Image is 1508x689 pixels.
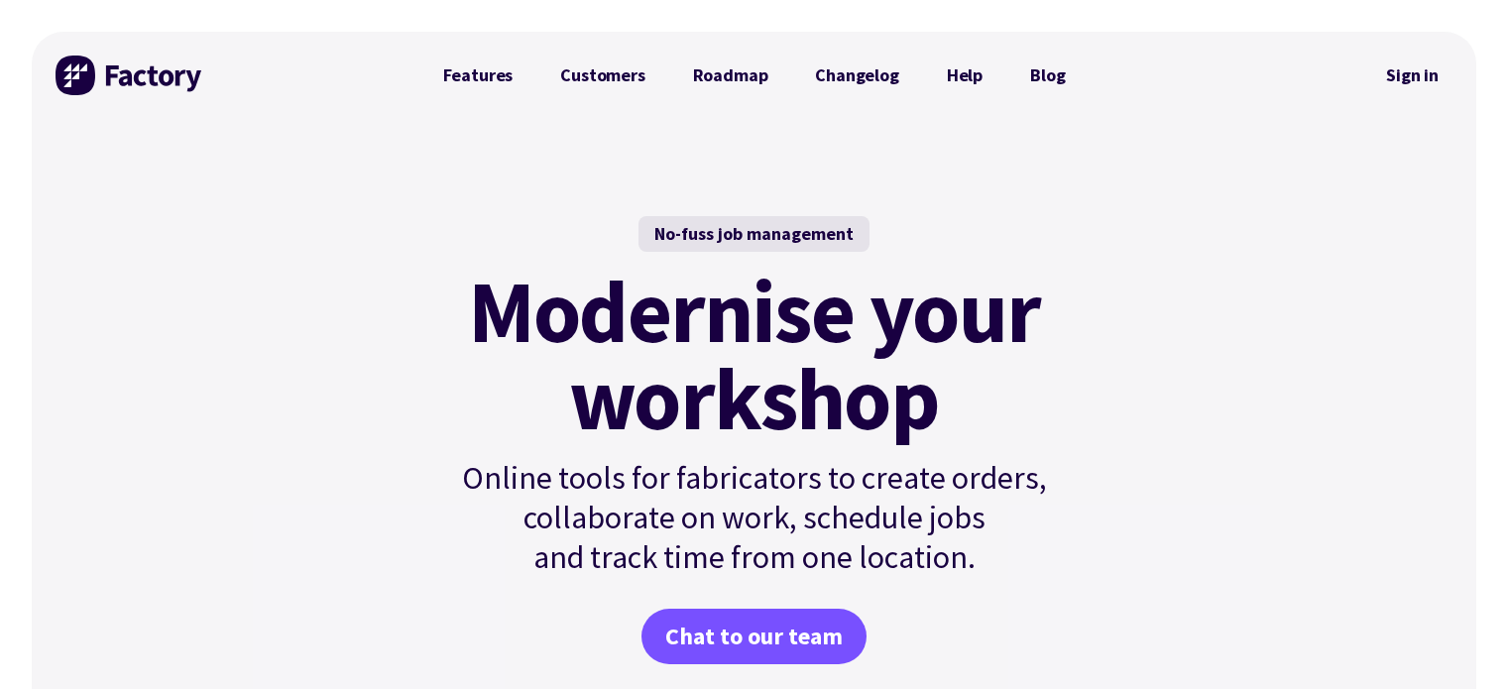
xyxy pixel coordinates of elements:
[641,609,867,664] a: Chat to our team
[923,56,1006,95] a: Help
[791,56,922,95] a: Changelog
[536,56,668,95] a: Customers
[419,458,1090,577] p: Online tools for fabricators to create orders, collaborate on work, schedule jobs and track time ...
[1006,56,1089,95] a: Blog
[419,56,1090,95] nav: Primary Navigation
[1372,53,1452,98] nav: Secondary Navigation
[56,56,204,95] img: Factory
[1409,594,1508,689] iframe: Chat Widget
[468,268,1040,442] mark: Modernise your workshop
[419,56,537,95] a: Features
[1372,53,1452,98] a: Sign in
[669,56,792,95] a: Roadmap
[638,216,870,252] div: No-fuss job management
